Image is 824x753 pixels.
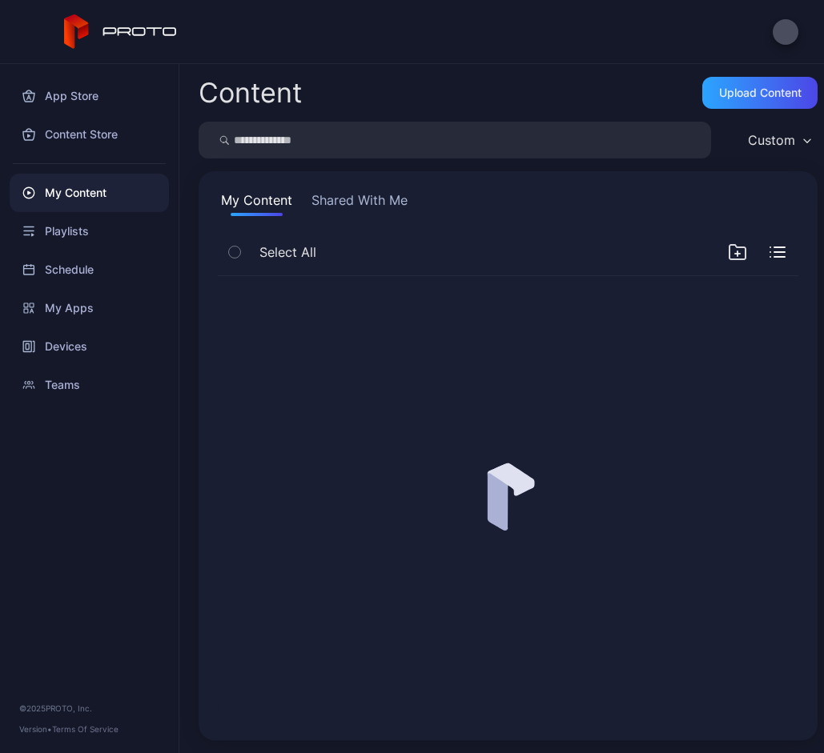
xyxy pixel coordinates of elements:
a: Content Store [10,115,169,154]
a: Playlists [10,212,169,250]
a: Schedule [10,250,169,289]
button: Custom [740,122,818,158]
div: Upload Content [719,86,802,99]
a: App Store [10,77,169,115]
a: My Content [10,174,169,212]
button: Upload Content [702,77,818,109]
button: My Content [218,190,295,216]
div: Content [199,79,302,106]
a: My Apps [10,289,169,327]
a: Terms Of Service [52,724,119,734]
span: Version • [19,724,52,734]
a: Devices [10,327,169,366]
button: Shared With Me [308,190,411,216]
span: Select All [259,242,316,262]
div: Custom [748,132,795,148]
a: Teams [10,366,169,404]
div: © 2025 PROTO, Inc. [19,702,159,715]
